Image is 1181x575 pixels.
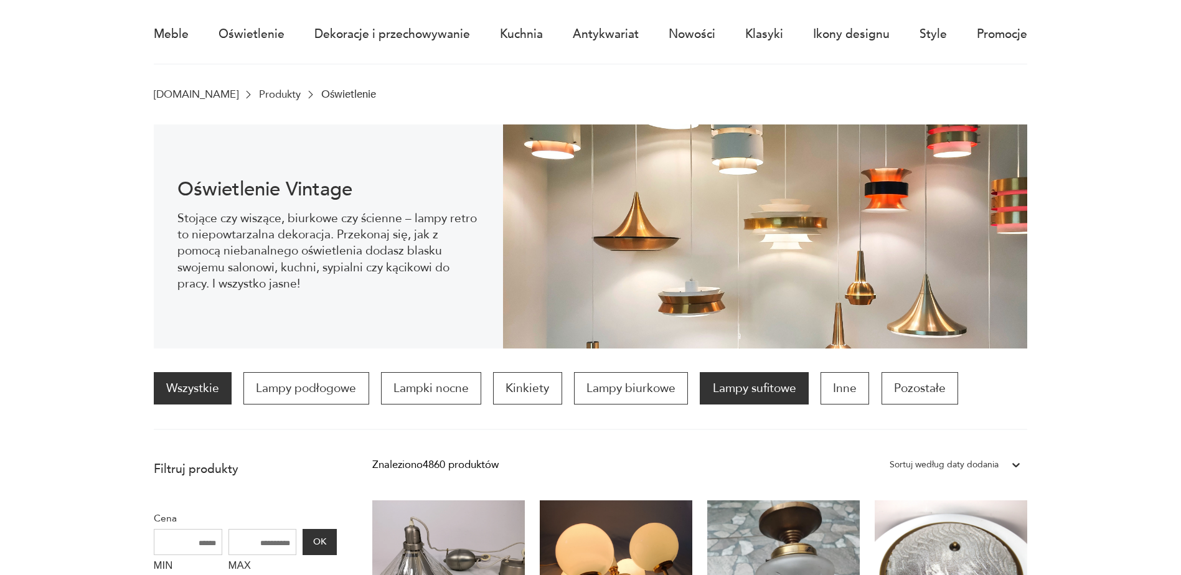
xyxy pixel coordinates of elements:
[177,180,479,199] h1: Oświetlenie Vintage
[745,6,783,63] a: Klasyki
[503,124,1027,348] img: Oświetlenie
[574,372,688,404] a: Lampy biurkowe
[154,6,189,63] a: Meble
[920,6,947,63] a: Style
[372,457,499,473] div: Znaleziono 4860 produktów
[177,210,479,292] p: Stojące czy wiszące, biurkowe czy ścienne – lampy retro to niepowtarzalna dekoracja. Przekonaj si...
[259,88,301,100] a: Produkty
[821,372,869,404] a: Inne
[813,6,890,63] a: Ikony designu
[154,461,337,477] p: Filtruj produkty
[321,88,376,100] p: Oświetlenie
[243,372,369,404] a: Lampy podłogowe
[154,372,232,404] a: Wszystkie
[381,372,481,404] a: Lampki nocne
[882,372,958,404] a: Pozostałe
[977,6,1027,63] a: Promocje
[573,6,639,63] a: Antykwariat
[219,6,285,63] a: Oświetlenie
[890,457,999,473] div: Sortuj według daty dodania
[669,6,715,63] a: Nowości
[700,372,808,404] a: Lampy sufitowe
[500,6,543,63] a: Kuchnia
[303,529,336,555] button: OK
[314,6,470,63] a: Dekoracje i przechowywanie
[493,372,562,404] a: Kinkiety
[154,88,238,100] a: [DOMAIN_NAME]
[154,510,337,526] p: Cena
